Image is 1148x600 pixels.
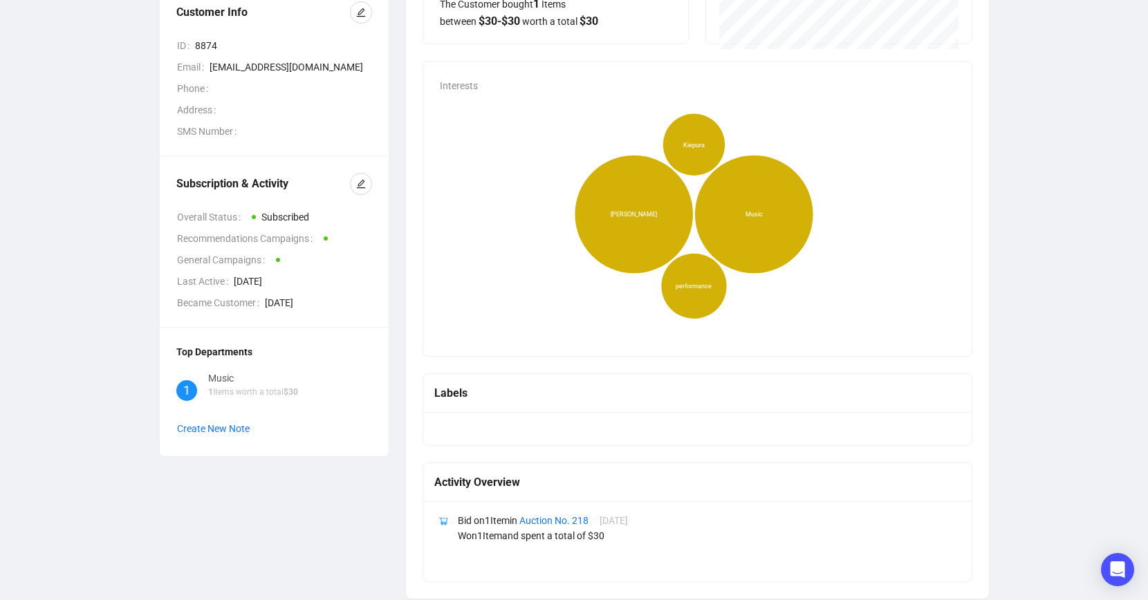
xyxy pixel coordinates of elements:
[177,423,250,434] span: Create New Note
[177,252,270,268] span: General Campaigns
[177,209,246,225] span: Overall Status
[177,231,318,246] span: Recommendations Campaigns
[479,15,520,28] span: $ 30 - $ 30
[458,528,955,543] p: Won 1 Item and spent a total of $ 30
[176,4,350,21] div: Customer Info
[195,38,372,53] span: 8874
[177,38,195,53] span: ID
[611,209,657,219] span: [PERSON_NAME]
[434,474,961,491] div: Activity Overview
[746,209,763,219] span: Music
[261,212,309,223] span: Subscribed
[208,386,298,399] p: Items worth a total
[183,381,190,400] span: 1
[438,516,448,526] span: shopping-cart
[176,176,350,192] div: Subscription & Activity
[234,274,372,289] span: [DATE]
[683,140,705,149] span: Kiepura
[176,344,372,359] div: Top Departments
[177,102,221,118] span: Address
[1101,553,1134,586] div: Open Intercom Messenger
[177,274,234,289] span: Last Active
[176,418,250,440] button: Create New Note
[265,295,372,310] span: [DATE]
[284,387,298,397] span: $ 30
[519,515,589,526] a: Auction No. 218
[210,59,372,75] span: [EMAIL_ADDRESS][DOMAIN_NAME]
[580,15,598,28] span: $ 30
[177,295,265,310] span: Became Customer
[208,387,213,397] span: 1
[434,384,961,402] div: Labels
[458,513,955,528] p: Bid on 1 Item in
[440,80,478,91] span: Interests
[208,371,298,386] div: Music
[600,515,628,526] span: [DATE]
[356,8,366,17] span: edit
[177,124,242,139] span: SMS Number
[177,81,214,96] span: Phone
[356,179,366,189] span: edit
[676,281,712,291] span: performance
[177,59,210,75] span: Email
